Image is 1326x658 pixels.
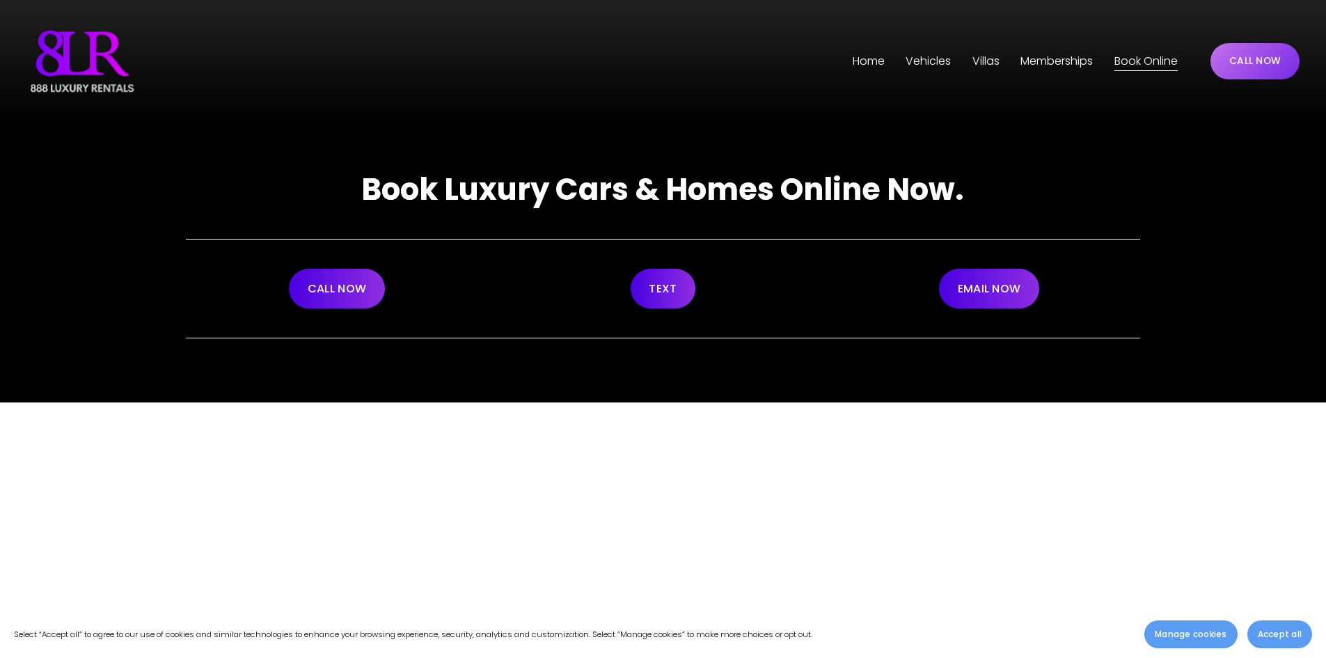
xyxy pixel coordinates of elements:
button: Accept all [1247,620,1312,648]
a: Memberships [1020,50,1093,72]
span: Accept all [1258,628,1302,641]
a: Book Online [1114,50,1178,72]
a: CALL NOW [1210,43,1300,79]
a: Home [853,50,885,72]
a: folder dropdown [906,50,951,72]
a: folder dropdown [972,50,1000,72]
a: CALL NOW [289,269,385,308]
p: Select “Accept all” to agree to our use of cookies and similar technologies to enhance your brows... [14,627,812,642]
a: TEXT [631,269,696,308]
button: Manage cookies [1144,620,1237,648]
a: EMAIL NOW [939,269,1039,308]
span: Manage cookies [1155,628,1226,641]
strong: Book Luxury Cars & Homes Online Now. [361,168,964,210]
span: Villas [972,52,1000,72]
span: Vehicles [906,52,951,72]
img: Luxury Car &amp; Home Rentals For Every Occasion [26,26,138,96]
